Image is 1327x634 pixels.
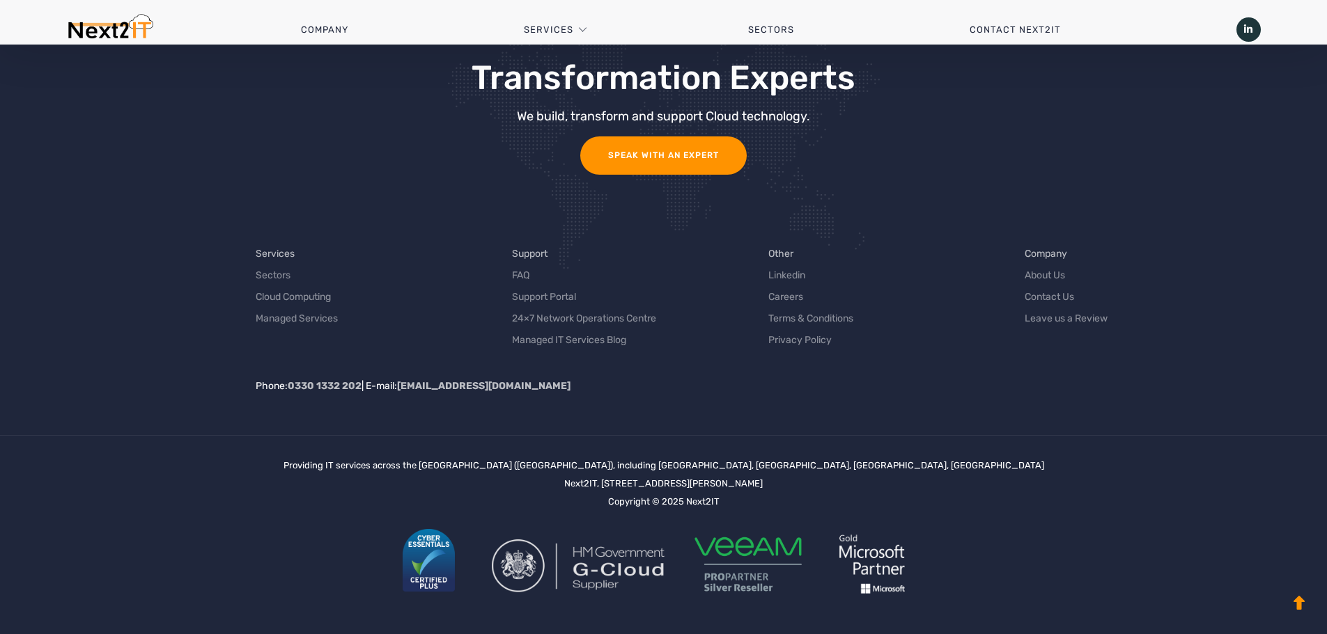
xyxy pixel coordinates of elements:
a: Sectors [661,9,883,51]
a: Company [213,9,436,51]
a: Cloud Computing [256,290,331,304]
a: Terms & Conditions [768,311,853,326]
div: We build, transform and support Cloud technology. [269,110,1058,122]
img: veeam-silver-propartner-510.png [689,536,807,592]
a: FAQ [512,268,529,283]
a: Careers [768,290,803,304]
img: G-cloud-supplier-logo.png [492,539,666,592]
a: Linkedin [768,268,805,283]
a: Contact Us [1025,290,1074,304]
a: Other [768,246,793,261]
a: 24×7 Network Operations Centre [512,311,656,326]
a: About Us [1025,268,1065,283]
img: cyberessentials_certification-mark-plus_colour.png [403,529,455,592]
a: Support Portal [512,290,576,304]
p: Phone: | E-mail: [256,379,1271,393]
h3: Transformation Experts [269,60,1058,97]
a: Managed IT Services Blog [512,333,626,347]
a: Leave us a Review [1025,311,1108,326]
img: logo-whi.png [820,515,924,612]
a: 0330 1332 202 [288,380,362,392]
a: Sectors [256,268,290,283]
a: [EMAIL_ADDRESS][DOMAIN_NAME] [397,380,571,392]
a: Contact Next2IT [882,9,1149,51]
a: Support [512,246,548,261]
a: Speak with an Expert [580,136,747,175]
img: Next2IT [66,14,153,45]
div: Providing IT services across the [GEOGRAPHIC_DATA] ([GEOGRAPHIC_DATA]), including [GEOGRAPHIC_DAT... [284,457,1044,612]
a: Company [1025,246,1067,261]
a: Services [524,9,573,51]
a: Services [256,246,295,261]
a: Privacy Policy [768,333,832,347]
a: Managed Services [256,311,338,326]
